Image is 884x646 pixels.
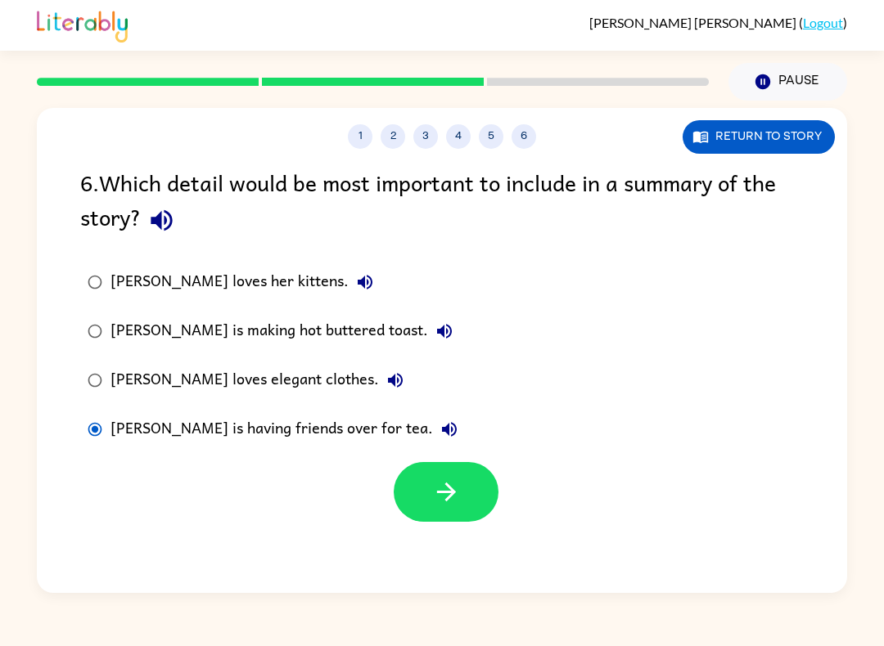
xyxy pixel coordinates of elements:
[110,364,412,397] div: [PERSON_NAME] loves elegant clothes.
[348,124,372,149] button: 1
[110,315,461,348] div: [PERSON_NAME] is making hot buttered toast.
[110,413,466,446] div: [PERSON_NAME] is having friends over for tea.
[381,124,405,149] button: 2
[433,413,466,446] button: [PERSON_NAME] is having friends over for tea.
[589,15,847,30] div: ( )
[349,266,381,298] button: [PERSON_NAME] loves her kittens.
[80,165,804,241] div: 6 . Which detail would be most important to include in a summary of the story?
[728,63,847,101] button: Pause
[379,364,412,397] button: [PERSON_NAME] loves elegant clothes.
[413,124,438,149] button: 3
[446,124,471,149] button: 4
[683,120,835,154] button: Return to story
[37,7,128,43] img: Literably
[512,124,536,149] button: 6
[589,15,799,30] span: [PERSON_NAME] [PERSON_NAME]
[110,266,381,298] div: [PERSON_NAME] loves her kittens.
[428,315,461,348] button: [PERSON_NAME] is making hot buttered toast.
[803,15,843,30] a: Logout
[479,124,503,149] button: 5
